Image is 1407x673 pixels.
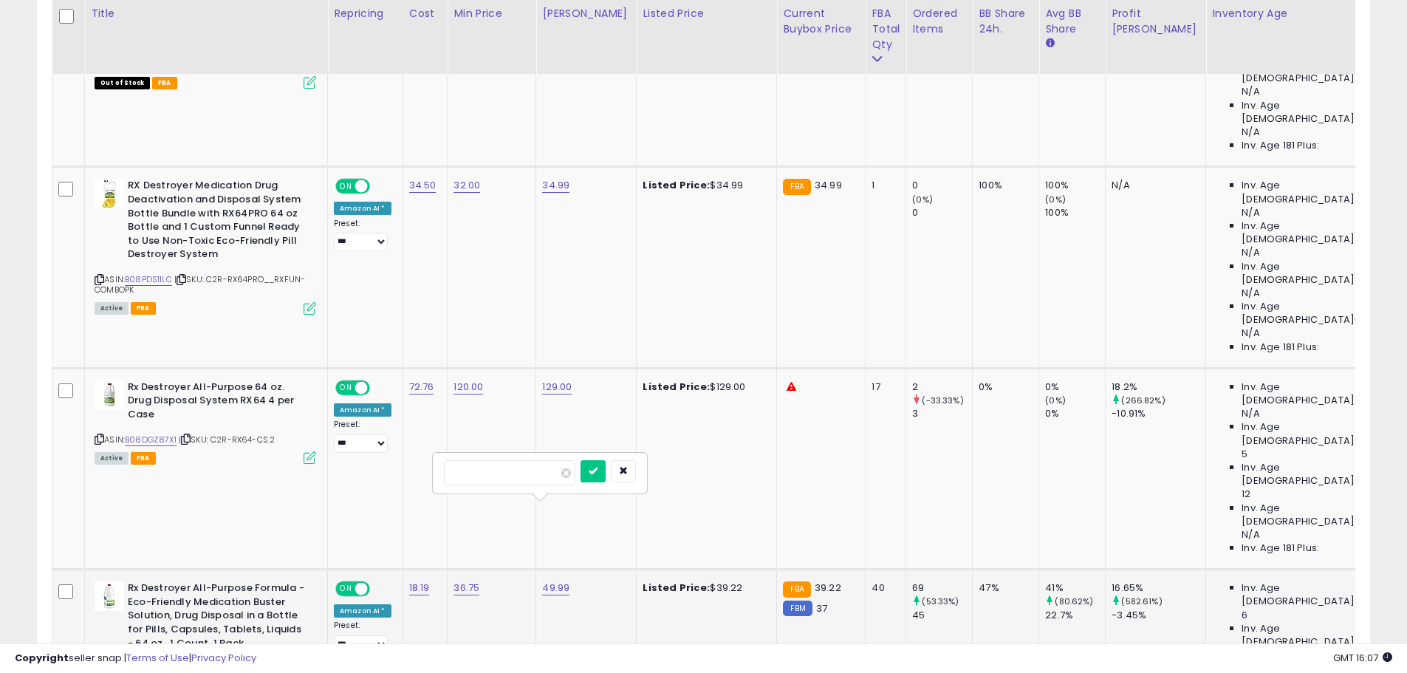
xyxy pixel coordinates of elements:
[1242,179,1377,205] span: Inv. Age [DEMOGRAPHIC_DATA]:
[1242,126,1259,139] span: N/A
[368,381,391,394] span: OFF
[643,581,710,595] b: Listed Price:
[1112,179,1194,192] div: N/A
[922,595,959,607] small: (53.33%)
[334,403,391,417] div: Amazon AI *
[542,178,569,193] a: 34.99
[1242,139,1319,152] span: Inv. Age 181 Plus:
[912,194,933,205] small: (0%)
[1242,99,1377,126] span: Inv. Age [DEMOGRAPHIC_DATA]-180:
[15,651,69,665] strong: Copyright
[1045,380,1105,394] div: 0%
[1212,6,1382,21] div: Inventory Age
[337,180,355,193] span: ON
[643,581,765,595] div: $39.22
[542,380,572,394] a: 129.00
[1045,581,1105,595] div: 41%
[783,179,810,195] small: FBA
[95,581,124,611] img: 31gVgtovm9L._SL40_.jpg
[783,6,859,37] div: Current Buybox Price
[1242,260,1377,287] span: Inv. Age [DEMOGRAPHIC_DATA]:
[872,6,900,52] div: FBA Total Qty
[15,652,256,666] div: seller snap | |
[912,609,972,622] div: 45
[128,179,307,264] b: RX Destroyer Medication Drug Deactivation and Disposal System Bottle Bundle with RX64PRO 64 oz Bo...
[1045,609,1105,622] div: 22.7%
[1112,581,1205,595] div: 16.65%
[1045,206,1105,219] div: 100%
[1242,300,1377,327] span: Inv. Age [DEMOGRAPHIC_DATA]-180:
[95,380,316,462] div: ASIN:
[912,581,972,595] div: 69
[1333,651,1392,665] span: 2025-09-12 16:07 GMT
[1242,609,1247,622] span: 6
[1242,461,1377,488] span: Inv. Age [DEMOGRAPHIC_DATA]:
[95,380,124,410] img: 31-RhTh6D0L._SL40_.jpg
[1242,488,1250,501] span: 12
[95,302,129,315] span: All listings currently available for purchase on Amazon
[1242,448,1247,461] span: 5
[453,581,479,595] a: 36.75
[409,6,442,21] div: Cost
[368,180,391,193] span: OFF
[131,302,156,315] span: FBA
[152,77,177,89] span: FBA
[126,651,189,665] a: Terms of Use
[334,219,391,252] div: Preset:
[643,380,710,394] b: Listed Price:
[1055,595,1093,607] small: (80.62%)
[1112,6,1199,37] div: Profit [PERSON_NAME]
[95,179,124,208] img: 41nvn+35NFL._SL40_.jpg
[1112,609,1205,622] div: -3.45%
[125,273,172,286] a: B08PDS11LC
[1242,85,1259,98] span: N/A
[409,178,437,193] a: 34.50
[1242,528,1259,542] span: N/A
[453,380,483,394] a: 120.00
[1242,327,1259,340] span: N/A
[1045,179,1105,192] div: 100%
[912,6,966,37] div: Ordered Items
[1242,581,1377,608] span: Inv. Age [DEMOGRAPHIC_DATA]:
[1045,194,1066,205] small: (0%)
[1242,219,1377,246] span: Inv. Age [DEMOGRAPHIC_DATA]:
[1121,595,1162,607] small: (582.61%)
[453,178,480,193] a: 32.00
[128,380,307,426] b: Rx Destroyer All-Purpose 64 oz. Drug Disposal System RX64 4 per Case
[1242,502,1377,528] span: Inv. Age [DEMOGRAPHIC_DATA]-180:
[337,583,355,595] span: ON
[815,178,842,192] span: 34.99
[179,434,275,445] span: | SKU: C2R-RX64-CS.2
[95,273,305,295] span: | SKU: C2R-RX64PRO__RXFUN-COMBOPK
[1242,287,1259,300] span: N/A
[872,581,894,595] div: 40
[128,581,307,654] b: Rx Destroyer All-Purpose Formula - Eco-Friendly Medication Buster Solution, Drug Disposal in a Bo...
[816,601,827,615] span: 37
[1045,37,1054,50] small: Avg BB Share.
[368,583,391,595] span: OFF
[643,179,765,192] div: $34.99
[334,202,391,215] div: Amazon AI *
[334,604,391,618] div: Amazon AI *
[979,6,1033,37] div: BB Share 24h.
[643,6,770,21] div: Listed Price
[1242,622,1377,649] span: Inv. Age [DEMOGRAPHIC_DATA]:
[334,621,391,654] div: Preset:
[95,77,150,89] span: All listings that are currently out of stock and unavailable for purchase on Amazon
[1242,206,1259,219] span: N/A
[409,380,434,394] a: 72.76
[979,179,1027,192] div: 100%
[912,206,972,219] div: 0
[1045,6,1099,37] div: Avg BB Share
[783,601,812,616] small: FBM
[1045,394,1066,406] small: (0%)
[1045,407,1105,420] div: 0%
[542,6,630,21] div: [PERSON_NAME]
[815,581,841,595] span: 39.22
[912,380,972,394] div: 2
[334,420,391,453] div: Preset:
[979,380,1027,394] div: 0%
[125,434,177,446] a: B08DGZ87X1
[643,380,765,394] div: $129.00
[1242,246,1259,259] span: N/A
